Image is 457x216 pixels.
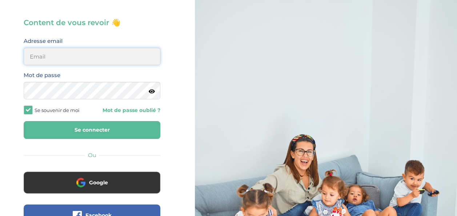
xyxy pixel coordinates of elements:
[24,71,60,80] label: Mot de passe
[24,17,160,28] h3: Content de vous revoir 👋
[24,48,160,65] input: Email
[24,184,160,191] a: Google
[24,36,63,46] label: Adresse email
[35,105,80,115] span: Se souvenir de moi
[24,121,160,139] button: Se connecter
[88,152,96,159] span: Ou
[97,107,160,114] a: Mot de passe oublié ?
[76,178,85,187] img: google.png
[89,179,108,186] span: Google
[24,172,160,193] button: Google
